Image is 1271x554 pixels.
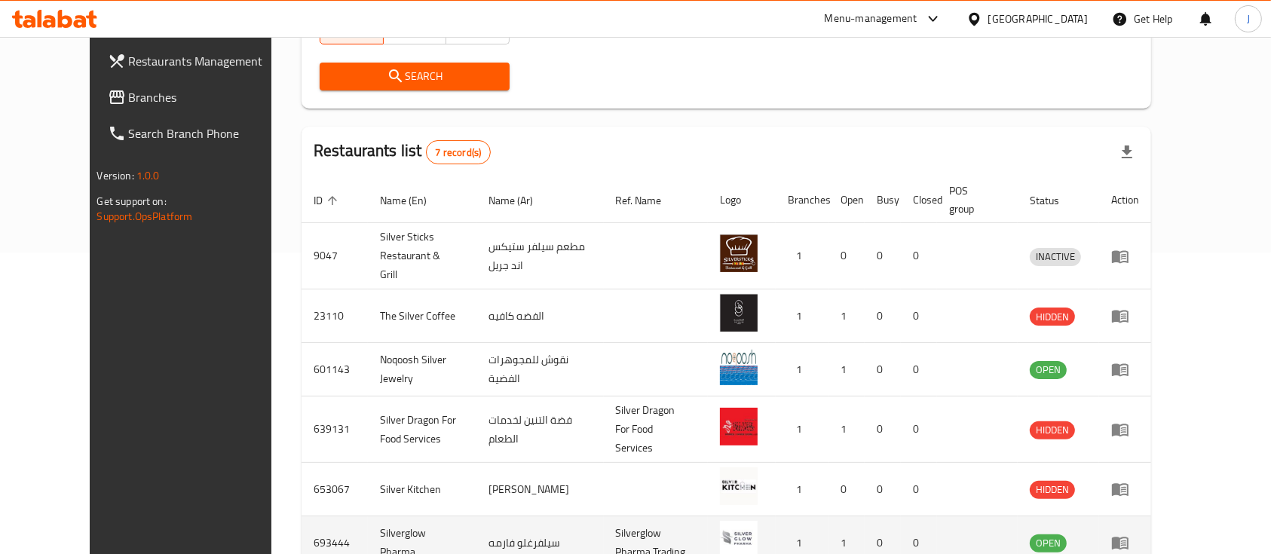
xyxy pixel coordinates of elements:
[1030,361,1067,379] div: OPEN
[476,463,603,516] td: [PERSON_NAME]
[1247,11,1250,27] span: J
[865,177,901,223] th: Busy
[314,191,342,210] span: ID
[302,463,368,516] td: 653067
[776,343,828,396] td: 1
[129,88,290,106] span: Branches
[1111,480,1139,498] div: Menu
[426,140,492,164] div: Total records count
[136,166,160,185] span: 1.0.0
[901,223,937,289] td: 0
[326,19,378,41] span: All
[97,166,134,185] span: Version:
[1111,247,1139,265] div: Menu
[720,467,758,505] img: Silver Kitchen
[828,177,865,223] th: Open
[828,343,865,396] td: 1
[828,463,865,516] td: 0
[901,396,937,463] td: 0
[720,294,758,332] img: The Silver Coffee
[476,223,603,289] td: مطعم سيلفر ستيكس اند جريل
[776,463,828,516] td: 1
[452,19,504,41] span: No
[776,396,828,463] td: 1
[314,139,491,164] h2: Restaurants list
[476,396,603,463] td: فضة التنين لخدمات الطعام
[865,343,901,396] td: 0
[825,10,917,28] div: Menu-management
[901,289,937,343] td: 0
[988,11,1088,27] div: [GEOGRAPHIC_DATA]
[1030,191,1079,210] span: Status
[476,289,603,343] td: الفضه كافيه
[332,67,498,86] span: Search
[828,289,865,343] td: 1
[1030,534,1067,552] div: OPEN
[901,463,937,516] td: 0
[865,396,901,463] td: 0
[1099,177,1151,223] th: Action
[476,343,603,396] td: نقوش للمجوهرات الفضية
[1030,481,1075,499] div: HIDDEN
[427,145,491,160] span: 7 record(s)
[368,289,476,343] td: The Silver Coffee
[129,52,290,70] span: Restaurants Management
[302,396,368,463] td: 639131
[302,343,368,396] td: 601143
[776,177,828,223] th: Branches
[368,463,476,516] td: Silver Kitchen
[828,396,865,463] td: 1
[720,408,758,445] img: Silver Dragon For Food Services
[96,43,302,79] a: Restaurants Management
[1030,534,1067,552] span: OPEN
[96,79,302,115] a: Branches
[865,289,901,343] td: 0
[1030,248,1081,265] span: INACTIVE
[708,177,776,223] th: Logo
[1030,421,1075,439] span: HIDDEN
[604,396,708,463] td: Silver Dragon For Food Services
[488,191,553,210] span: Name (Ar)
[1030,481,1075,498] span: HIDDEN
[302,223,368,289] td: 9047
[1109,134,1145,170] div: Export file
[1030,308,1075,326] span: HIDDEN
[368,396,476,463] td: Silver Dragon For Food Services
[96,115,302,152] a: Search Branch Phone
[865,223,901,289] td: 0
[97,191,167,211] span: Get support on:
[368,343,476,396] td: Noqoosh Silver Jewelry
[720,234,758,272] img: Silver Sticks Restaurant & Grill
[97,207,193,226] a: Support.OpsPlatform
[380,191,446,210] span: Name (En)
[320,63,510,90] button: Search
[302,289,368,343] td: 23110
[949,182,1000,218] span: POS group
[901,343,937,396] td: 0
[828,223,865,289] td: 0
[390,19,441,41] span: Yes
[1111,360,1139,378] div: Menu
[616,191,681,210] span: Ref. Name
[776,289,828,343] td: 1
[129,124,290,142] span: Search Branch Phone
[720,347,758,385] img: Noqoosh Silver Jewelry
[1111,307,1139,325] div: Menu
[776,223,828,289] td: 1
[1030,361,1067,378] span: OPEN
[901,177,937,223] th: Closed
[865,463,901,516] td: 0
[1030,248,1081,266] div: INACTIVE
[368,223,476,289] td: Silver Sticks Restaurant & Grill
[1111,421,1139,439] div: Menu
